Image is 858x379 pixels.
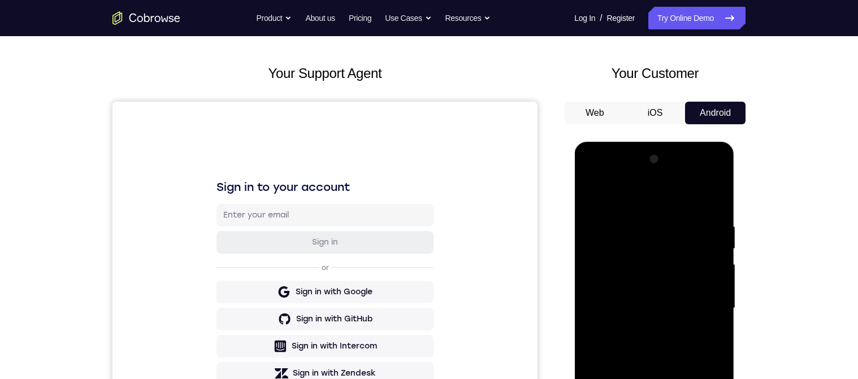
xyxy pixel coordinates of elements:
[191,293,271,300] a: Create a new account
[648,7,746,29] a: Try Online Demo
[179,239,265,250] div: Sign in with Intercom
[104,260,321,283] button: Sign in with Zendesk
[184,212,260,223] div: Sign in with GitHub
[183,185,260,196] div: Sign in with Google
[445,7,491,29] button: Resources
[104,233,321,256] button: Sign in with Intercom
[207,162,219,171] p: or
[257,7,292,29] button: Product
[104,179,321,202] button: Sign in with Google
[104,206,321,229] button: Sign in with GitHub
[104,292,321,301] p: Don't have an account?
[565,102,625,124] button: Web
[685,102,746,124] button: Android
[349,7,371,29] a: Pricing
[385,7,431,29] button: Use Cases
[574,7,595,29] a: Log In
[600,11,602,25] span: /
[607,7,635,29] a: Register
[112,63,538,84] h2: Your Support Agent
[112,11,180,25] a: Go to the home page
[305,7,335,29] a: About us
[180,266,263,277] div: Sign in with Zendesk
[565,63,746,84] h2: Your Customer
[625,102,686,124] button: iOS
